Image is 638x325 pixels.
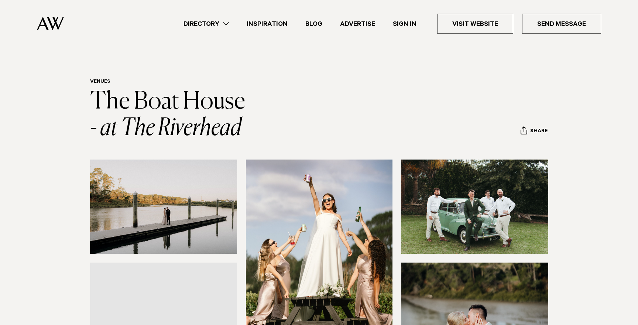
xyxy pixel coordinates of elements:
[530,128,548,135] span: Share
[331,19,384,29] a: Advertise
[238,19,296,29] a: Inspiration
[90,90,245,140] a: The Boat House - at The Riverhead
[37,17,64,30] img: Auckland Weddings Logo
[522,14,601,34] a: Send Message
[384,19,425,29] a: Sign In
[437,14,513,34] a: Visit Website
[520,126,548,137] button: Share
[175,19,238,29] a: Directory
[401,160,548,254] img: groomsmen auckland wedding
[90,79,110,85] a: Venues
[296,19,331,29] a: Blog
